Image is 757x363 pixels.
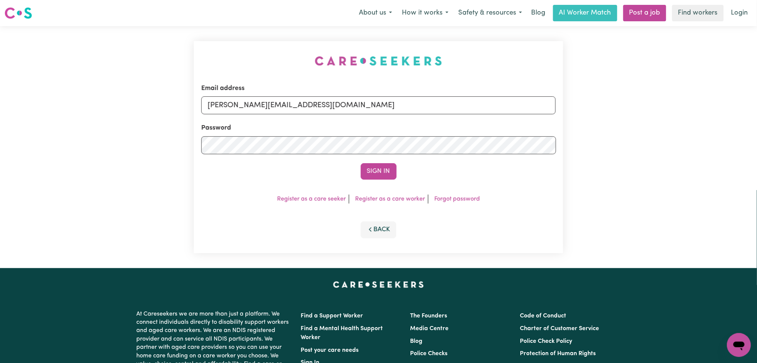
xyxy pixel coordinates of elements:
[301,326,383,341] a: Find a Mental Health Support Worker
[301,347,359,353] a: Post your care needs
[434,196,480,202] a: Forgot password
[277,196,346,202] a: Register as a care seeker
[410,338,423,344] a: Blog
[527,5,550,21] a: Blog
[520,326,599,332] a: Charter of Customer Service
[333,282,424,288] a: Careseekers home page
[355,196,425,202] a: Register as a care worker
[623,5,666,21] a: Post a job
[361,221,397,238] button: Back
[201,123,231,133] label: Password
[410,326,449,332] a: Media Centre
[410,351,448,357] a: Police Checks
[520,338,572,344] a: Police Check Policy
[520,313,566,319] a: Code of Conduct
[672,5,724,21] a: Find workers
[410,313,447,319] a: The Founders
[4,6,32,20] img: Careseekers logo
[201,96,556,114] input: Email address
[361,163,397,180] button: Sign In
[4,4,32,22] a: Careseekers logo
[453,5,527,21] button: Safety & resources
[397,5,453,21] button: How it works
[354,5,397,21] button: About us
[201,84,245,93] label: Email address
[727,333,751,357] iframe: Button to launch messaging window
[553,5,617,21] a: AI Worker Match
[301,313,363,319] a: Find a Support Worker
[520,351,596,357] a: Protection of Human Rights
[727,5,753,21] a: Login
